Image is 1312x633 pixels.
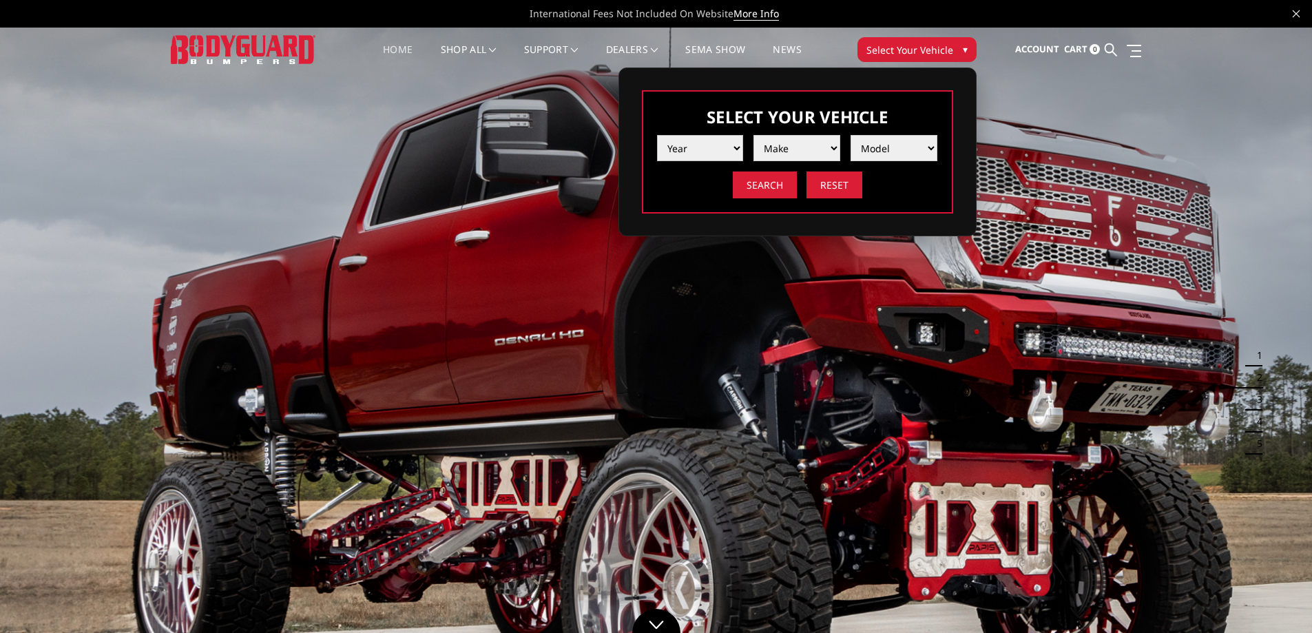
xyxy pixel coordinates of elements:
a: More Info [733,7,779,21]
h3: Select Your Vehicle [657,105,938,128]
span: ▾ [963,42,968,56]
button: 5 of 5 [1249,433,1262,455]
select: Please select the value from list. [657,135,744,161]
button: 3 of 5 [1249,388,1262,411]
button: 4 of 5 [1249,411,1262,433]
input: Search [733,172,797,198]
select: Please select the value from list. [753,135,840,161]
a: News [773,45,801,72]
a: SEMA Show [685,45,745,72]
a: Home [383,45,413,72]
button: Select Your Vehicle [857,37,977,62]
a: Cart 0 [1064,31,1100,68]
input: Reset [806,172,862,198]
a: shop all [441,45,497,72]
button: 1 of 5 [1249,344,1262,366]
button: 2 of 5 [1249,366,1262,388]
iframe: Chat Widget [1243,567,1312,633]
span: Cart [1064,43,1087,55]
a: Account [1015,31,1059,68]
span: 0 [1090,44,1100,54]
a: Dealers [606,45,658,72]
span: Account [1015,43,1059,55]
a: Support [524,45,579,72]
a: Click to Down [632,609,680,633]
img: BODYGUARD BUMPERS [171,35,315,63]
span: Select Your Vehicle [866,43,953,57]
